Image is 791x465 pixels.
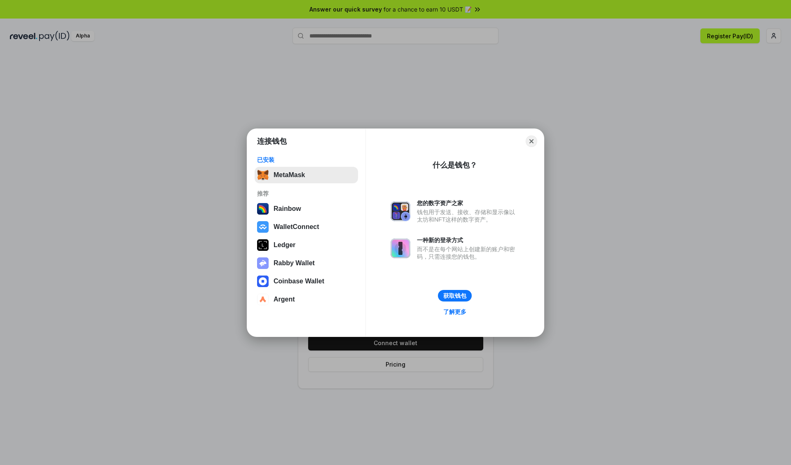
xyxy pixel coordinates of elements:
[255,237,358,253] button: Ledger
[438,306,471,317] a: 了解更多
[257,239,269,251] img: svg+xml,%3Csvg%20xmlns%3D%22http%3A%2F%2Fwww.w3.org%2F2000%2Fsvg%22%20width%3D%2228%22%20height%3...
[274,205,301,213] div: Rainbow
[443,292,466,299] div: 获取钱包
[417,208,519,223] div: 钱包用于发送、接收、存储和显示像以太坊和NFT这样的数字资产。
[257,203,269,215] img: svg+xml,%3Csvg%20width%3D%22120%22%20height%3D%22120%22%20viewBox%3D%220%200%20120%20120%22%20fil...
[433,160,477,170] div: 什么是钱包？
[255,201,358,217] button: Rainbow
[443,308,466,315] div: 了解更多
[274,278,324,285] div: Coinbase Wallet
[526,136,537,147] button: Close
[255,273,358,290] button: Coinbase Wallet
[257,156,356,164] div: 已安装
[391,201,410,221] img: svg+xml,%3Csvg%20xmlns%3D%22http%3A%2F%2Fwww.w3.org%2F2000%2Fsvg%22%20fill%3D%22none%22%20viewBox...
[257,221,269,233] img: svg+xml,%3Csvg%20width%3D%2228%22%20height%3D%2228%22%20viewBox%3D%220%200%2028%2028%22%20fill%3D...
[274,223,319,231] div: WalletConnect
[257,136,287,146] h1: 连接钱包
[274,241,295,249] div: Ledger
[257,276,269,287] img: svg+xml,%3Csvg%20width%3D%2228%22%20height%3D%2228%22%20viewBox%3D%220%200%2028%2028%22%20fill%3D...
[417,245,519,260] div: 而不是在每个网站上创建新的账户和密码，只需连接您的钱包。
[255,219,358,235] button: WalletConnect
[274,296,295,303] div: Argent
[417,199,519,207] div: 您的数字资产之家
[257,169,269,181] img: svg+xml,%3Csvg%20fill%3D%22none%22%20height%3D%2233%22%20viewBox%3D%220%200%2035%2033%22%20width%...
[257,257,269,269] img: svg+xml,%3Csvg%20xmlns%3D%22http%3A%2F%2Fwww.w3.org%2F2000%2Fsvg%22%20fill%3D%22none%22%20viewBox...
[274,171,305,179] div: MetaMask
[255,291,358,308] button: Argent
[255,167,358,183] button: MetaMask
[438,290,472,301] button: 获取钱包
[255,255,358,271] button: Rabby Wallet
[391,238,410,258] img: svg+xml,%3Csvg%20xmlns%3D%22http%3A%2F%2Fwww.w3.org%2F2000%2Fsvg%22%20fill%3D%22none%22%20viewBox...
[417,236,519,244] div: 一种新的登录方式
[274,259,315,267] div: Rabby Wallet
[257,190,356,197] div: 推荐
[257,294,269,305] img: svg+xml,%3Csvg%20width%3D%2228%22%20height%3D%2228%22%20viewBox%3D%220%200%2028%2028%22%20fill%3D...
